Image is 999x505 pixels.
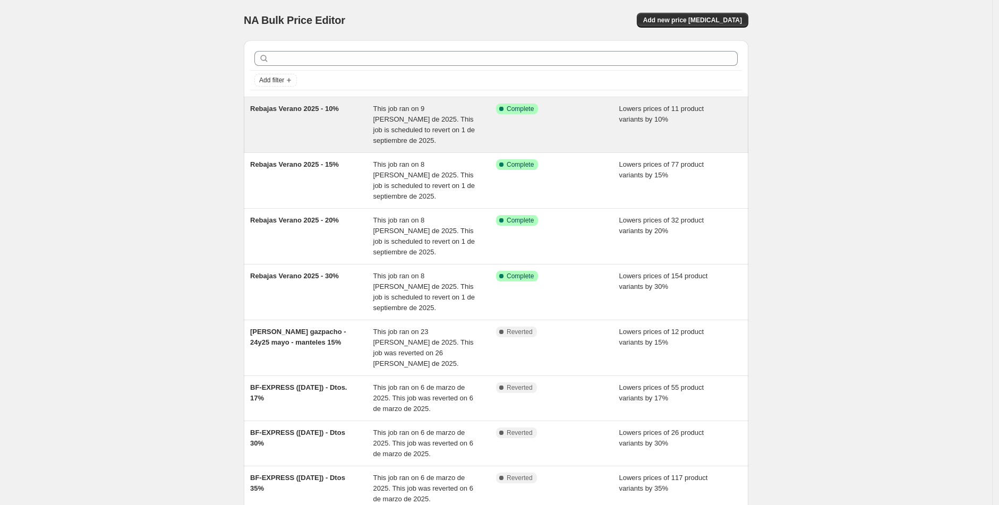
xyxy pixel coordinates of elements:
[643,16,742,24] span: Add new price [MEDICAL_DATA]
[250,429,345,447] span: BF-EXPRESS ([DATE]) - Dtos 30%
[373,160,475,200] span: This job ran on 8 [PERSON_NAME] de 2025. This job is scheduled to revert on 1 de septiembre de 2025.
[507,474,533,482] span: Reverted
[250,160,339,168] span: Rebajas Verano 2025 - 15%
[250,383,347,402] span: BF-EXPRESS ([DATE]) - Dtos. 17%
[507,216,534,225] span: Complete
[619,105,704,123] span: Lowers prices of 11 product variants by 10%
[259,76,284,84] span: Add filter
[619,429,704,447] span: Lowers prices of 26 product variants by 30%
[250,272,339,280] span: Rebajas Verano 2025 - 30%
[373,216,475,256] span: This job ran on 8 [PERSON_NAME] de 2025. This job is scheduled to revert on 1 de septiembre de 2025.
[507,160,534,169] span: Complete
[637,13,748,28] button: Add new price [MEDICAL_DATA]
[507,272,534,280] span: Complete
[373,429,473,458] span: This job ran on 6 de marzo de 2025. This job was reverted on 6 de marzo de 2025.
[507,328,533,336] span: Reverted
[250,216,339,224] span: Rebajas Verano 2025 - 20%
[619,272,708,290] span: Lowers prices of 154 product variants by 30%
[507,105,534,113] span: Complete
[619,216,704,235] span: Lowers prices of 32 product variants by 20%
[507,383,533,392] span: Reverted
[254,74,297,87] button: Add filter
[619,160,704,179] span: Lowers prices of 77 product variants by 15%
[250,474,345,492] span: BF-EXPRESS ([DATE]) - Dtos 35%
[619,328,704,346] span: Lowers prices of 12 product variants by 15%
[373,328,474,367] span: This job ran on 23 [PERSON_NAME] de 2025. This job was reverted on 26 [PERSON_NAME] de 2025.
[250,105,339,113] span: Rebajas Verano 2025 - 10%
[507,429,533,437] span: Reverted
[373,474,473,503] span: This job ran on 6 de marzo de 2025. This job was reverted on 6 de marzo de 2025.
[373,105,475,144] span: This job ran on 9 [PERSON_NAME] de 2025. This job is scheduled to revert on 1 de septiembre de 2025.
[244,14,345,26] span: NA Bulk Price Editor
[373,272,475,312] span: This job ran on 8 [PERSON_NAME] de 2025. This job is scheduled to revert on 1 de septiembre de 2025.
[619,383,704,402] span: Lowers prices of 55 product variants by 17%
[373,383,473,413] span: This job ran on 6 de marzo de 2025. This job was reverted on 6 de marzo de 2025.
[619,474,708,492] span: Lowers prices of 117 product variants by 35%
[250,328,346,346] span: [PERSON_NAME] gazpacho - 24y25 mayo - manteles 15%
